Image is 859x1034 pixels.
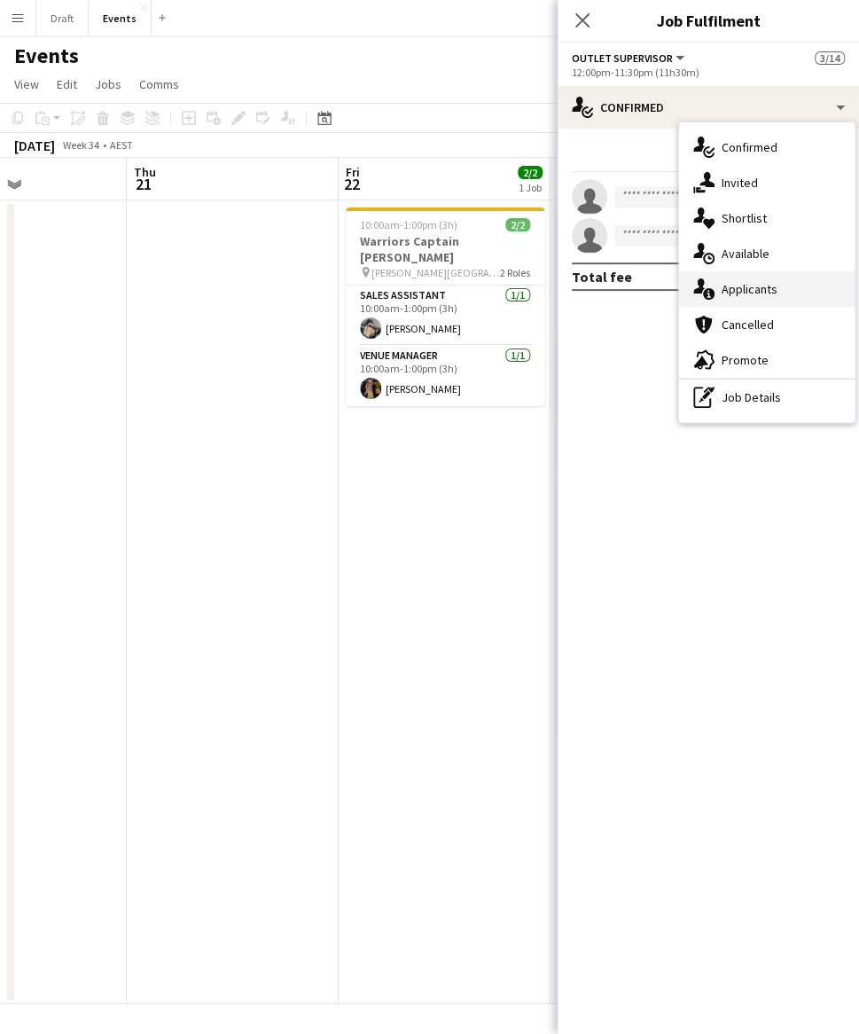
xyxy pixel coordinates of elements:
[500,266,530,279] span: 2 Roles
[572,66,845,79] div: 12:00pm-11:30pm (11h30m)
[346,233,544,265] h3: Warriors Captain [PERSON_NAME]
[815,51,845,65] span: 3/14
[36,1,89,35] button: Draft
[139,76,179,92] span: Comms
[132,73,186,96] a: Comms
[679,380,855,415] div: Job Details
[95,76,121,92] span: Jobs
[110,138,133,152] div: AEST
[505,218,530,231] span: 2/2
[57,76,77,92] span: Edit
[89,1,152,35] button: Events
[14,76,39,92] span: View
[346,286,544,346] app-card-role: Sales Assistant1/110:00am-1:00pm (3h)[PERSON_NAME]
[679,342,855,378] div: Promote
[558,86,859,129] div: Confirmed
[558,9,859,32] h3: Job Fulfilment
[14,137,55,154] div: [DATE]
[346,346,544,406] app-card-role: Venue Manager1/110:00am-1:00pm (3h)[PERSON_NAME]
[14,43,79,69] h1: Events
[572,51,673,65] span: Outlet Supervisor
[572,51,687,65] button: Outlet Supervisor
[343,174,360,194] span: 22
[50,73,84,96] a: Edit
[679,271,855,307] div: Applicants
[679,236,855,271] div: Available
[572,268,632,286] div: Total fee
[131,174,156,194] span: 21
[346,164,360,180] span: Fri
[88,73,129,96] a: Jobs
[59,138,103,152] span: Week 34
[7,73,46,96] a: View
[679,129,855,165] div: Confirmed
[371,266,500,279] span: [PERSON_NAME][GEOGRAPHIC_DATA]
[134,164,156,180] span: Thu
[360,218,457,231] span: 10:00am-1:00pm (3h)
[679,307,855,342] div: Cancelled
[679,200,855,236] div: Shortlist
[555,174,577,194] span: 23
[679,165,855,200] div: Invited
[346,208,544,406] app-job-card: 10:00am-1:00pm (3h)2/2Warriors Captain [PERSON_NAME] [PERSON_NAME][GEOGRAPHIC_DATA]2 RolesSales A...
[519,181,542,194] div: 1 Job
[518,166,543,179] span: 2/2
